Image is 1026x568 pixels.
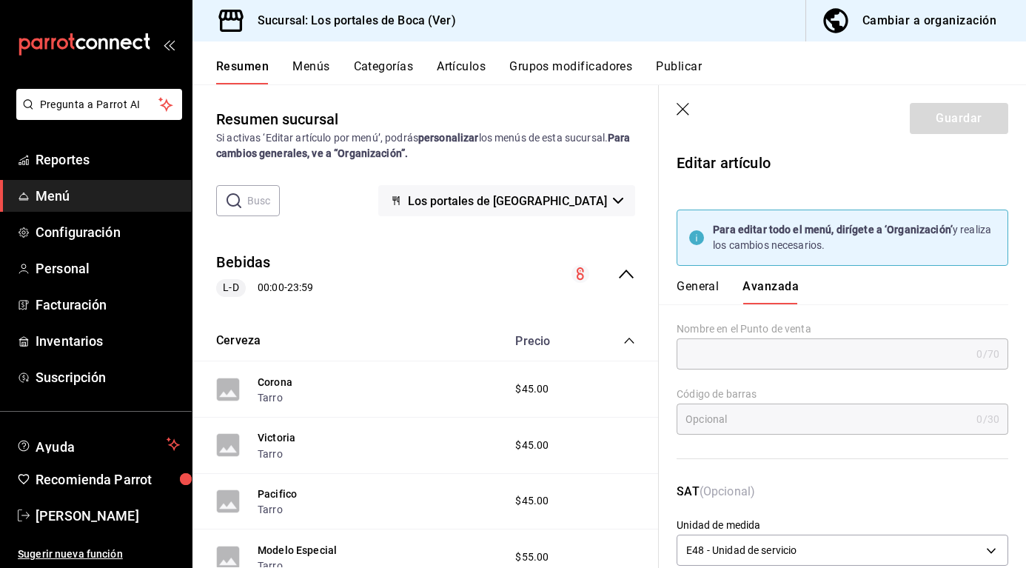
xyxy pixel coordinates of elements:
[677,279,719,304] button: General
[36,222,180,242] span: Configuración
[216,252,271,273] button: Bebidas
[515,549,549,565] span: $55.00
[258,390,283,405] button: Tarro
[862,10,996,31] div: Cambiar a organización
[36,331,180,351] span: Inventarios
[354,59,414,84] button: Categorías
[623,335,635,347] button: collapse-category-row
[216,108,338,130] div: Resumen sucursal
[16,89,182,120] button: Pregunta a Parrot AI
[216,59,1026,84] div: navigation tabs
[713,222,996,253] div: y realiza los cambios necesarios.
[217,280,244,295] span: L-D
[713,224,953,235] strong: Para editar todo el menú, dirígete a ‘Organización’
[408,194,607,208] span: Los portales de [GEOGRAPHIC_DATA]
[36,258,180,278] span: Personal
[677,520,1008,530] label: Unidad de medida
[163,39,175,50] button: open_drawer_menu
[10,107,182,123] a: Pregunta a Parrot AI
[258,502,283,517] button: Tarro
[500,334,595,348] div: Precio
[36,470,180,490] span: Recomienda Parrot
[258,487,297,501] button: Pacifico
[677,324,1008,334] label: Nombre en el Punto de venta
[36,435,161,453] span: Ayuda
[515,493,549,509] span: $45.00
[247,186,280,215] input: Buscar menú
[258,430,295,445] button: Victoria
[246,12,456,30] h3: Sucursal: Los portales de Boca (Ver)
[216,279,313,297] div: 00:00 - 23:59
[192,240,659,309] div: collapse-menu-row
[515,438,549,453] span: $45.00
[677,484,699,498] strong: SAT
[36,186,180,206] span: Menú
[36,150,180,170] span: Reportes
[40,97,159,113] span: Pregunta a Parrot AI
[677,483,1008,518] p: (Opcional)
[976,412,999,427] div: 0 /30
[216,130,635,161] div: Si activas ‘Editar artículo por menú’, podrás los menús de esta sucursal.
[976,347,999,361] div: 0 /70
[216,59,269,84] button: Resumen
[677,279,990,304] div: navigation tabs
[437,59,486,84] button: Artículos
[378,185,635,216] button: Los portales de [GEOGRAPHIC_DATA]
[515,381,549,397] span: $45.00
[36,506,180,526] span: [PERSON_NAME]
[677,535,1008,566] div: E48 - Unidad de servicio
[216,333,261,350] button: Cerveza
[36,295,180,315] span: Facturación
[677,389,1008,399] label: Código de barras
[258,375,292,390] button: Corona
[18,547,180,562] span: Sugerir nueva función
[258,543,337,558] button: Modelo Especial
[509,59,632,84] button: Grupos modificadores
[677,152,1008,174] p: Editar artículo
[258,447,283,461] button: Tarro
[36,367,180,387] span: Suscripción
[677,404,970,434] input: Opcional
[742,279,799,304] button: Avanzada
[292,59,329,84] button: Menús
[656,59,702,84] button: Publicar
[418,132,479,144] strong: personalizar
